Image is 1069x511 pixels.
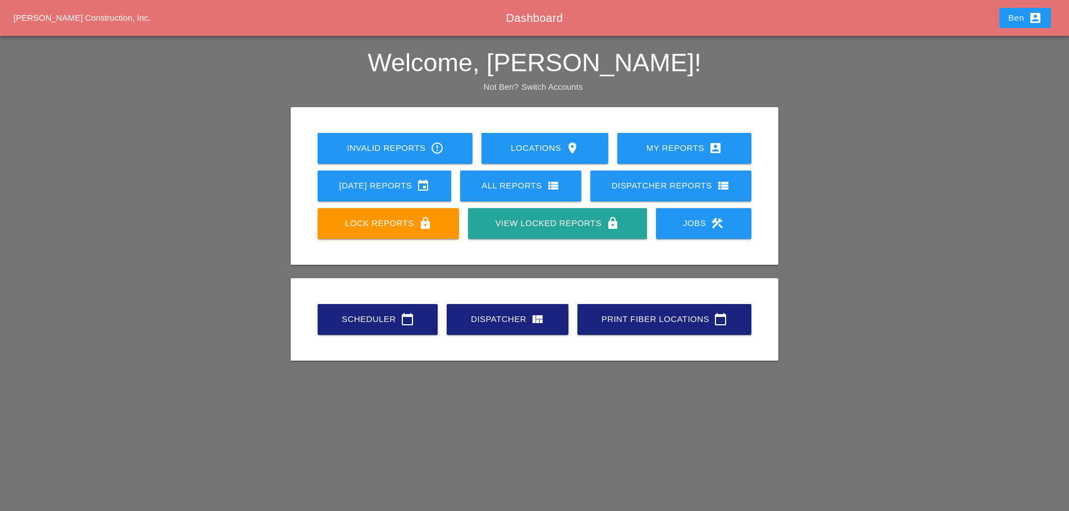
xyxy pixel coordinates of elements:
[521,82,582,91] a: Switch Accounts
[608,179,733,192] div: Dispatcher Reports
[336,312,420,326] div: Scheduler
[717,179,730,192] i: view_list
[465,312,550,326] div: Dispatcher
[401,312,414,326] i: calendar_today
[13,13,150,22] a: [PERSON_NAME] Construction, Inc.
[318,304,438,335] a: Scheduler
[484,82,519,91] span: Not Ben?
[1029,11,1042,25] i: account_box
[606,217,620,230] i: lock
[318,208,459,239] a: Lock Reports
[506,12,563,24] span: Dashboard
[318,133,472,164] a: Invalid Reports
[617,133,751,164] a: My Reports
[336,179,433,192] div: [DATE] Reports
[486,217,628,230] div: View Locked Reports
[416,179,430,192] i: event
[460,171,581,201] a: All Reports
[478,179,563,192] div: All Reports
[481,133,608,164] a: Locations
[577,304,751,335] a: Print Fiber Locations
[430,141,444,155] i: error_outline
[595,312,733,326] div: Print Fiber Locations
[709,141,722,155] i: account_box
[566,141,579,155] i: location_on
[714,312,727,326] i: calendar_today
[635,141,733,155] div: My Reports
[336,217,441,230] div: Lock Reports
[547,179,560,192] i: view_list
[318,171,451,201] a: [DATE] Reports
[656,208,751,239] a: Jobs
[531,312,544,326] i: view_quilt
[419,217,432,230] i: lock
[710,217,724,230] i: construction
[447,304,568,335] a: Dispatcher
[674,217,733,230] div: Jobs
[1008,11,1042,25] div: Ben
[999,8,1051,28] button: Ben
[468,208,646,239] a: View Locked Reports
[590,171,751,201] a: Dispatcher Reports
[336,141,455,155] div: Invalid Reports
[499,141,590,155] div: Locations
